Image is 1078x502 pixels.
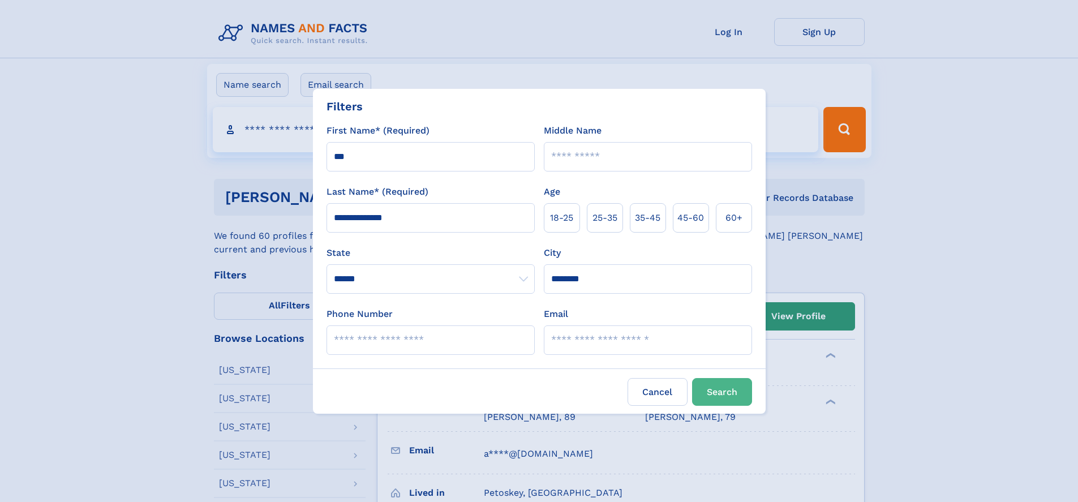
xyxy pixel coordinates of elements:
label: Email [544,307,568,321]
span: 60+ [725,211,742,225]
label: Cancel [628,378,688,406]
label: State [327,246,535,260]
span: 45‑60 [677,211,704,225]
div: Filters [327,98,363,115]
label: Phone Number [327,307,393,321]
label: First Name* (Required) [327,124,430,138]
label: Middle Name [544,124,602,138]
label: City [544,246,561,260]
label: Last Name* (Required) [327,185,428,199]
span: 18‑25 [550,211,573,225]
button: Search [692,378,752,406]
span: 35‑45 [635,211,660,225]
label: Age [544,185,560,199]
span: 25‑35 [592,211,617,225]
